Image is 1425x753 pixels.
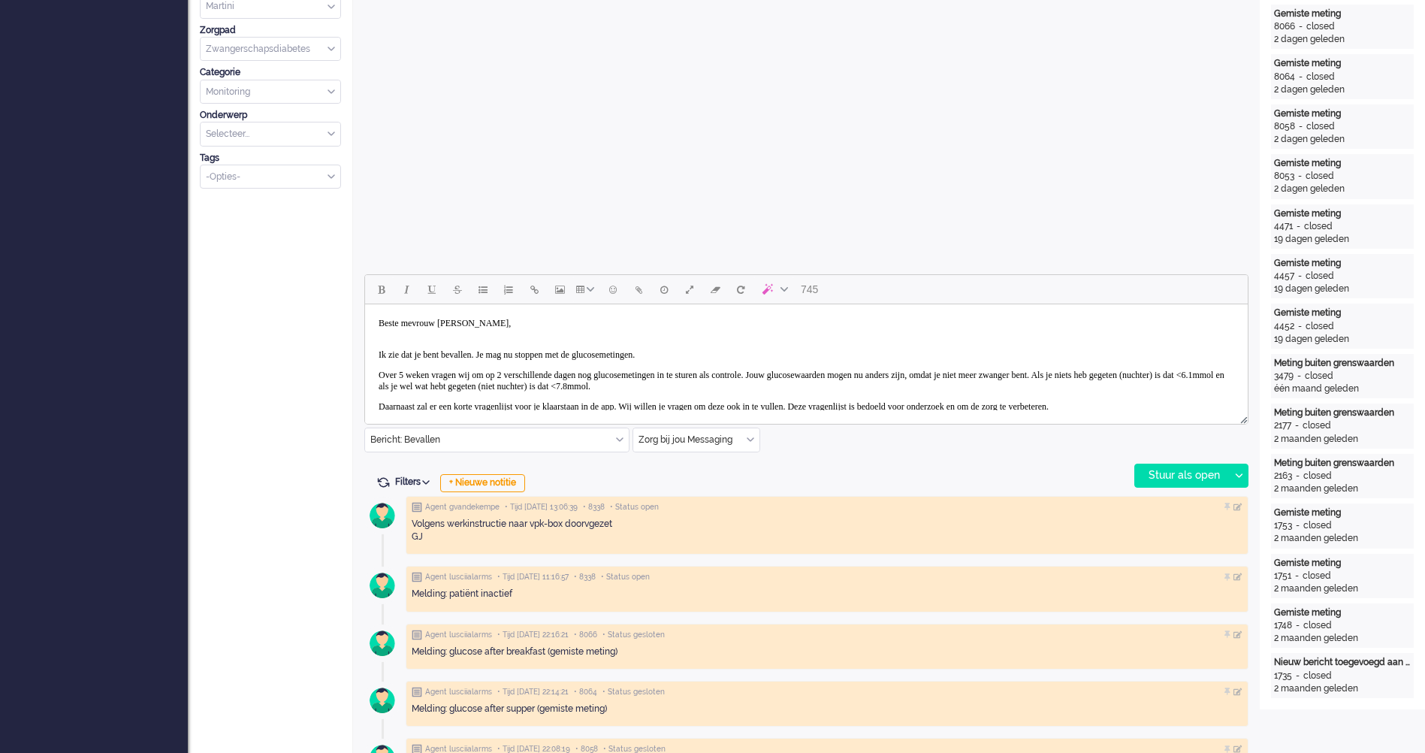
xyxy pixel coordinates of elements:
div: Meting buiten grenswaarden [1274,357,1411,370]
button: Italic [394,277,419,302]
span: Agent lusciialarms [425,572,492,582]
button: Table [572,277,600,302]
div: - [1293,220,1304,233]
div: Gemiste meting [1274,307,1411,319]
div: closed [1303,419,1331,432]
div: Gemiste meting [1274,107,1411,120]
div: 2 maanden geleden [1274,532,1411,545]
img: avatar [364,567,401,604]
button: Insert/edit link [521,277,547,302]
button: Bullet list [470,277,496,302]
body: Rich Text Area. Press ALT-0 for help. [6,6,877,201]
img: ic_note_grey.svg [412,502,422,513]
button: Reset content [728,277,753,302]
div: Gemiste meting [1274,207,1411,220]
img: ic_note_grey.svg [412,630,422,640]
div: één maand geleden [1274,383,1411,395]
div: 1753 [1274,519,1292,532]
div: 2163 [1274,470,1292,482]
div: - [1292,470,1303,482]
button: Numbered list [496,277,521,302]
div: Gemiste meting [1274,257,1411,270]
div: Nieuw bericht toegevoegd aan gesprek [1274,656,1411,669]
p: Over 5 weken vragen wij om op 2 verschillende dagen nog glucosemetingen in te sturen als controle... [14,65,869,88]
button: Emoticons [600,277,626,302]
img: avatar [364,497,401,534]
div: - [1294,270,1306,283]
img: ic_note_grey.svg [412,687,422,697]
div: 2 maanden geleden [1274,433,1411,446]
span: Agent lusciialarms [425,687,492,697]
div: Onderwerp [200,109,341,122]
div: 2 maanden geleden [1274,632,1411,645]
div: - [1294,320,1306,333]
div: 2177 [1274,419,1291,432]
div: Select Tags [200,165,341,189]
span: • 8338 [583,502,605,513]
span: Agent lusciialarms [425,630,492,640]
iframe: Rich Text Area [365,304,1248,410]
div: Gemiste meting [1274,557,1411,570]
div: Tags [200,152,341,165]
div: 2 dagen geleden [1274,183,1411,195]
div: - [1291,570,1303,582]
div: Melding: patiënt inactief [412,588,1242,600]
div: 1748 [1274,619,1292,632]
div: Melding: glucose after breakfast (gemiste meting) [412,646,1242,658]
div: Zorgpad [200,24,341,37]
span: • Status open [610,502,659,513]
button: AI [753,277,794,302]
div: - [1294,370,1305,383]
div: 4452 [1274,320,1294,333]
div: 2 maanden geleden [1274,582,1411,595]
p: Ik zie dat je bent bevallen. Je mag nu stoppen met de glucosemetingen. [14,45,869,56]
span: • 8066 [574,630,597,640]
div: 8058 [1274,120,1295,133]
div: closed [1306,170,1334,183]
div: Volgens werkinstructie naar vpk-box doorvgezet GJ [412,518,1242,543]
div: Resize [1235,410,1248,424]
div: 8066 [1274,20,1295,33]
img: avatar [364,682,401,719]
span: • Tijd [DATE] 13:06:39 [505,502,578,513]
div: Gemiste meting [1274,8,1411,20]
div: Meting buiten grenswaarden [1274,407,1411,419]
div: 19 dagen geleden [1274,333,1411,346]
div: - [1292,670,1303,682]
div: Melding: glucose after supper (gemiste meting) [412,703,1242,715]
div: closed [1306,71,1335,83]
div: 19 dagen geleden [1274,283,1411,295]
button: Add attachment [626,277,651,302]
div: Gemiste meting [1274,606,1411,619]
div: closed [1303,670,1332,682]
div: 2 maanden geleden [1274,682,1411,695]
div: closed [1303,519,1332,532]
button: Fullscreen [677,277,702,302]
div: Categorie [200,66,341,79]
div: 2 dagen geleden [1274,133,1411,146]
button: Underline [419,277,445,302]
div: Gemiste meting [1274,57,1411,70]
div: 8064 [1274,71,1295,83]
button: Clear formatting [702,277,728,302]
div: closed [1305,370,1333,383]
div: closed [1306,320,1334,333]
div: Gemiste meting [1274,507,1411,519]
div: closed [1303,470,1332,482]
span: • Tijd [DATE] 22:16:21 [497,630,569,640]
div: 1751 [1274,570,1291,582]
div: closed [1303,619,1332,632]
button: Insert/edit image [547,277,572,302]
div: 2 maanden geleden [1274,482,1411,495]
div: - [1292,619,1303,632]
div: - [1291,419,1303,432]
button: 745 [794,277,825,302]
span: • Status open [601,572,650,582]
div: Meting buiten grenswaarden [1274,457,1411,470]
div: 2 dagen geleden [1274,83,1411,96]
div: 4471 [1274,220,1293,233]
div: - [1295,71,1306,83]
img: ic_note_grey.svg [412,572,422,582]
div: - [1294,170,1306,183]
span: • Tijd [DATE] 11:16:57 [497,572,569,582]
